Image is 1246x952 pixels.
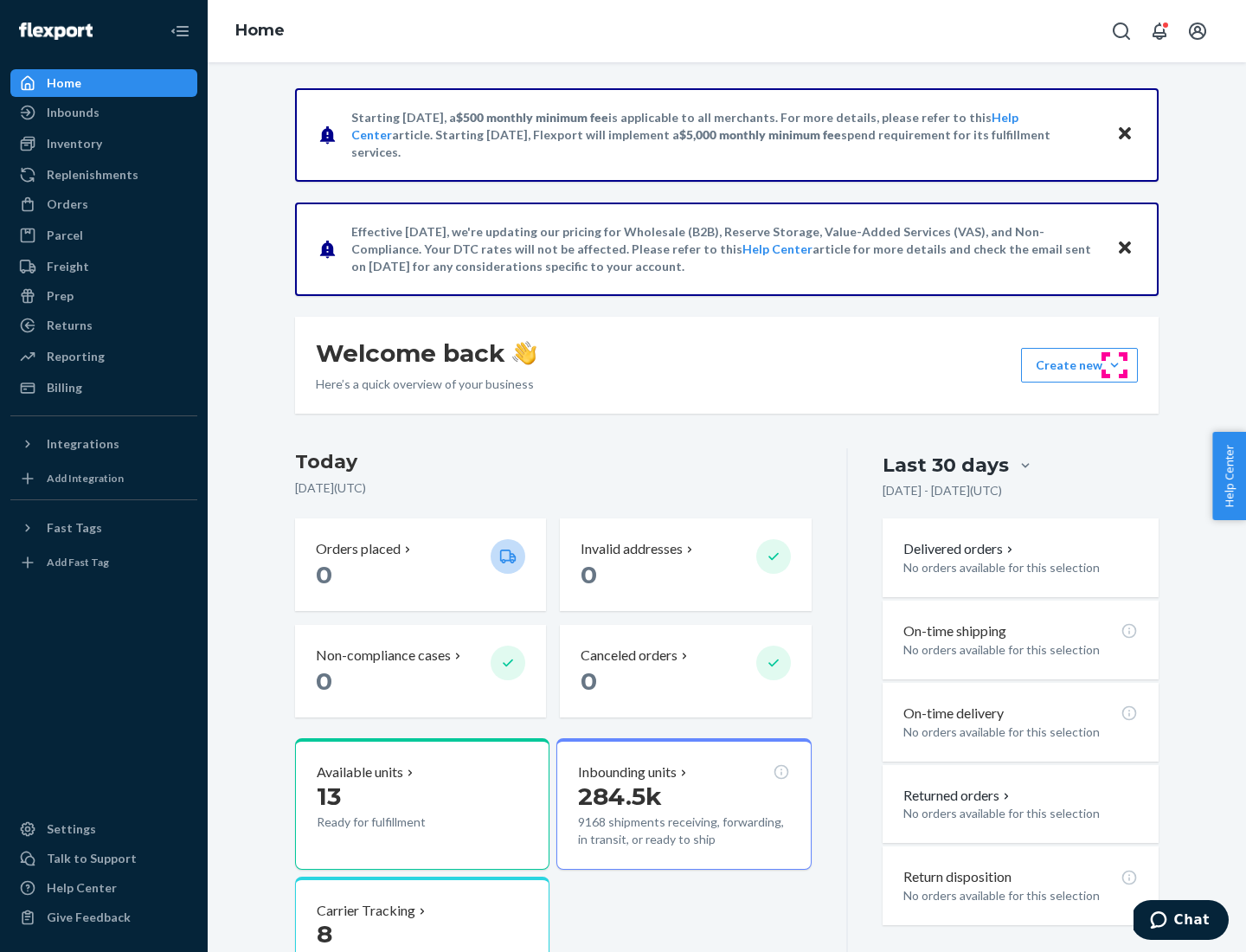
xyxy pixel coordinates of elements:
ol: breadcrumbs [222,6,299,56]
button: Create new [1021,348,1138,383]
div: Home [47,74,81,92]
a: Returns [10,312,197,339]
span: 0 [316,666,332,696]
button: Orders placed 0 [295,518,546,611]
div: Fast Tags [47,519,102,537]
button: Available units13Ready for fulfillment [295,738,549,870]
div: Freight [47,258,89,275]
button: Give Feedback [10,904,197,931]
button: Fast Tags [10,514,197,542]
a: Billing [10,374,197,402]
iframe: Opens a widget where you can chat to one of our agents [1134,900,1229,943]
p: Non-compliance cases [316,646,451,666]
div: Inventory [47,135,102,152]
a: Reporting [10,343,197,370]
a: Parcel [10,222,197,249]
div: Talk to Support [47,850,137,867]
div: Give Feedback [47,909,131,926]
p: [DATE] ( UTC ) [295,479,812,497]
div: Prep [47,287,74,305]
span: 0 [581,666,597,696]
button: Close Navigation [163,14,197,48]
button: Close [1114,122,1136,147]
a: Settings [10,815,197,843]
a: Inbounds [10,99,197,126]
p: On-time delivery [903,704,1004,724]
h3: Today [295,448,812,476]
p: No orders available for this selection [903,724,1138,741]
button: Returned orders [903,786,1013,806]
span: 0 [316,560,332,589]
button: Talk to Support [10,845,197,872]
a: Prep [10,282,197,310]
span: 284.5k [578,782,662,811]
p: Invalid addresses [581,539,683,559]
p: Ready for fulfillment [317,814,477,831]
button: Invalid addresses 0 [560,518,811,611]
a: Freight [10,253,197,280]
button: Non-compliance cases 0 [295,625,546,717]
div: Help Center [47,879,117,897]
p: Starting [DATE], a is applicable to all merchants. For more details, please refer to this article... [351,109,1100,161]
button: Help Center [1212,432,1246,520]
a: Add Fast Tag [10,549,197,576]
p: No orders available for this selection [903,887,1138,904]
div: Replenishments [47,166,138,183]
p: Here’s a quick overview of your business [316,376,536,393]
button: Delivered orders [903,539,1017,559]
p: No orders available for this selection [903,805,1138,822]
h1: Welcome back [316,338,536,369]
button: Open account menu [1180,14,1215,48]
button: Canceled orders 0 [560,625,811,717]
p: On-time shipping [903,621,1006,641]
a: Help Center [742,241,812,256]
span: $5,000 monthly minimum fee [679,127,841,142]
p: No orders available for this selection [903,641,1138,659]
p: Return disposition [903,867,1012,887]
div: Parcel [47,227,83,244]
a: Inventory [10,130,197,158]
p: Canceled orders [581,646,678,666]
p: Inbounding units [578,762,677,782]
div: Integrations [47,435,119,453]
a: Orders [10,190,197,218]
span: 0 [581,560,597,589]
p: Effective [DATE], we're updating our pricing for Wholesale (B2B), Reserve Storage, Value-Added Se... [351,223,1100,275]
p: Carrier Tracking [317,901,415,921]
a: Home [10,69,197,97]
button: Open notifications [1142,14,1177,48]
div: Billing [47,379,82,396]
div: Inbounds [47,104,100,121]
span: 8 [317,919,332,949]
img: hand-wave emoji [512,341,536,365]
div: Reporting [47,348,105,365]
a: Home [235,21,285,40]
p: Orders placed [316,539,401,559]
span: 13 [317,782,341,811]
div: Add Fast Tag [47,555,109,569]
p: No orders available for this selection [903,559,1138,576]
p: 9168 shipments receiving, forwarding, in transit, or ready to ship [578,814,789,848]
a: Help Center [10,874,197,902]
img: Flexport logo [19,23,93,40]
div: Orders [47,196,88,213]
p: [DATE] - [DATE] ( UTC ) [883,482,1002,499]
button: Inbounding units284.5k9168 shipments receiving, forwarding, in transit, or ready to ship [556,738,811,870]
button: Close [1114,236,1136,261]
div: Last 30 days [883,452,1009,479]
div: Add Integration [47,471,124,486]
div: Settings [47,820,96,838]
button: Integrations [10,430,197,458]
p: Available units [317,762,403,782]
a: Add Integration [10,465,197,492]
a: Replenishments [10,161,197,189]
div: Returns [47,317,93,334]
span: $500 monthly minimum fee [456,110,608,125]
button: Open Search Box [1104,14,1139,48]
